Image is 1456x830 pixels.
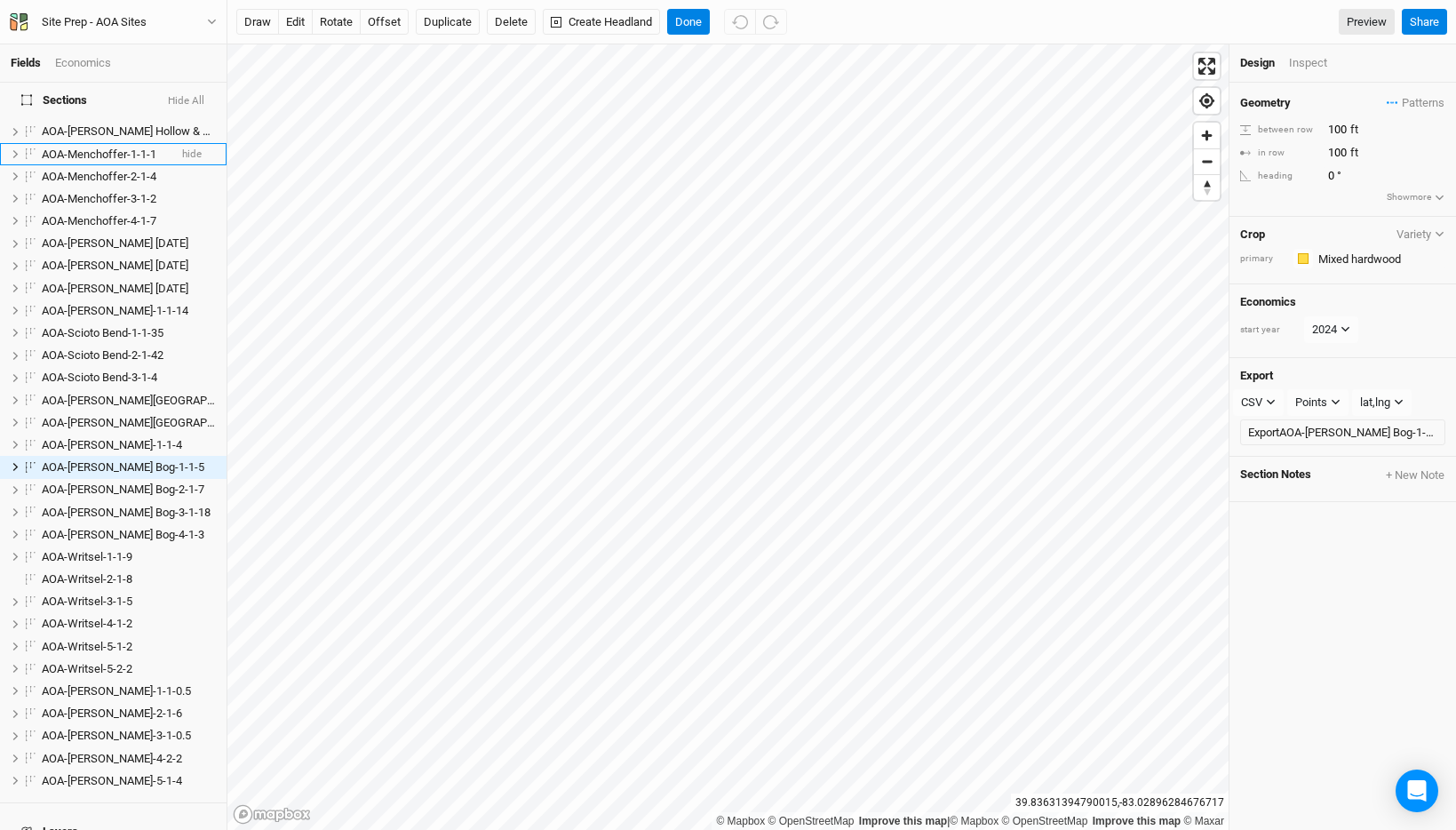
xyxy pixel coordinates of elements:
div: AOA-Utzinger Bog-2-1-7 [42,483,216,497]
div: AOA-Menchoffer-1-1-1 [42,148,168,162]
button: Delete [487,9,536,36]
h4: Geometry [1240,96,1291,110]
div: AOA-Wylie Ridge-4-2-2 [42,752,216,766]
span: AOA-[PERSON_NAME] Bog-2-1-7 [42,483,204,496]
button: Patterns [1386,93,1445,113]
input: Mixed hardwood [1313,248,1445,269]
div: AOA-Writsel-1-1-9 [42,550,216,564]
div: Economics [55,55,111,71]
div: AOA-Scott Creek Falls-2-1-19 [42,416,216,430]
button: Hide All [167,95,205,108]
div: Inspect [1289,55,1352,71]
span: AOA-Scioto Bend-3-1-4 [42,371,157,384]
span: AOA-Writsel-4-1-2 [42,617,132,630]
span: AOA-Menchoffer-2-1-4 [42,170,156,183]
button: Redo (^Z) [755,9,787,36]
span: AOA-[PERSON_NAME] Bog-1-1-5 [42,460,204,474]
span: AOA-[PERSON_NAME]-2-1-6 [42,706,182,720]
div: AOA-Writsel-5-1-2 [42,640,216,654]
span: AOA-Scioto Bend-2-1-42 [42,348,163,362]
span: AOA-[PERSON_NAME]-5-1-4 [42,774,182,787]
div: AOA-Scioto Bend-3-1-4 [42,371,216,385]
h4: Crop [1240,227,1265,242]
div: 39.83631394790015 , -83.02896284676717 [1011,794,1229,812]
div: between row [1240,124,1318,137]
div: AOA-Wylie Ridge-5-1-4 [42,774,216,788]
div: AOA-Scioto Bend-2-1-42 [42,348,216,363]
span: AOA-[PERSON_NAME]-1-1-14 [42,304,188,317]
a: Fields [11,56,41,69]
a: Improve this map [1093,815,1181,827]
span: AOA-[PERSON_NAME] Bog-3-1-18 [42,506,211,519]
div: AOA-Menchoffer-4-1-7 [42,214,216,228]
button: Points [1287,389,1349,416]
span: Sections [21,93,87,108]
button: Done [667,9,710,36]
div: Site Prep - AOA Sites [42,13,147,31]
div: | [716,812,1224,830]
div: AOA-Poston 2-1-18 [42,259,216,273]
button: + New Note [1385,467,1445,483]
span: AOA-[PERSON_NAME]-1-1-0.5 [42,684,191,698]
span: AOA-[PERSON_NAME] Hollow & Stone Canyon-4-3-2 [42,124,301,138]
div: AOA-Menchoffer-2-1-4 [42,170,216,184]
button: Share [1402,9,1447,36]
div: AOA-Scioto Bend-1-1-35 [42,326,216,340]
div: AOA-Writsel-3-1-5 [42,595,216,609]
button: rotate [312,9,361,36]
span: AOA-Writsel-2-1-8 [42,572,132,586]
button: Site Prep - AOA Sites [9,12,218,32]
button: lat,lng [1352,389,1412,416]
button: Zoom in [1194,123,1220,148]
span: AOA-Writsel-5-2-2 [42,662,132,675]
h4: Export [1240,369,1445,383]
button: Undo (^z) [724,9,756,36]
a: Improve this map [859,815,947,827]
div: AOA-Utzinger Bog-4-1-3 [42,528,216,542]
span: AOA-Menchoffer-3-1-2 [42,192,156,205]
button: CSV [1233,389,1284,416]
div: Design [1240,55,1275,71]
button: edit [278,9,313,36]
button: Showmore [1386,189,1445,205]
div: AOA-Scott Creek Falls-1-1-24 [42,394,216,408]
div: lat,lng [1360,394,1390,411]
div: AOA-Utzinger Bog-1-1-5 [42,460,216,475]
div: AOA-Writsel-2-1-8 [42,572,216,587]
a: Mapbox [716,815,765,827]
div: primary [1240,252,1285,266]
a: Maxar [1183,815,1224,827]
button: offset [360,9,409,36]
div: Points [1295,394,1327,411]
a: Mapbox [950,815,999,827]
div: AOA-Writsel-4-1-2 [42,617,216,631]
button: Variety [1396,227,1445,241]
div: start year [1240,323,1302,337]
button: 2024 [1304,316,1358,343]
div: heading [1240,170,1318,183]
button: ExportAOA-[PERSON_NAME] Bog-1-1-5 [1240,419,1445,446]
div: AOA-Hintz Hollow & Stone Canyon-4-3-2 [42,124,216,139]
span: AOA-[PERSON_NAME] Bog-4-1-3 [42,528,204,541]
a: Preview [1339,9,1395,36]
button: Find my location [1194,88,1220,114]
span: AOA-[PERSON_NAME]-3-1-0.5 [42,729,191,742]
div: AOA-Wylie Ridge-3-1-0.5 [42,729,216,743]
button: Duplicate [416,9,480,36]
span: Patterns [1387,94,1444,112]
div: AOA-Wylie Ridge-2-1-6 [42,706,216,721]
span: Section Notes [1240,467,1311,483]
span: AOA-Writsel-5-1-2 [42,640,132,653]
button: Enter fullscreen [1194,53,1220,79]
div: AOA-Stevens-1-1-4 [42,438,216,452]
span: AOA-Writsel-1-1-9 [42,550,132,563]
div: AOA-Poston 3-1-12 [42,282,216,296]
div: CSV [1241,394,1262,411]
button: Zoom out [1194,148,1220,174]
span: AOA-Writsel-3-1-5 [42,595,132,608]
a: OpenStreetMap [1002,815,1088,827]
div: AOA-Writsel-5-2-2 [42,662,216,676]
